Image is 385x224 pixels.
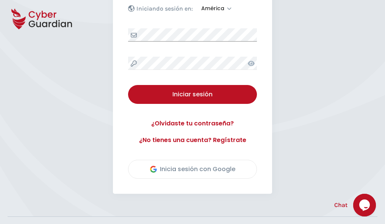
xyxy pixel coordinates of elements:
iframe: chat widget [353,194,377,216]
span: Chat [334,201,347,210]
div: Iniciar sesión [134,90,251,99]
a: ¿No tienes una cuenta? Regístrate [128,136,257,145]
a: ¿Olvidaste tu contraseña? [128,119,257,128]
button: Iniciar sesión [128,85,257,104]
div: Inicia sesión con Google [150,165,235,174]
button: Inicia sesión con Google [128,160,257,179]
